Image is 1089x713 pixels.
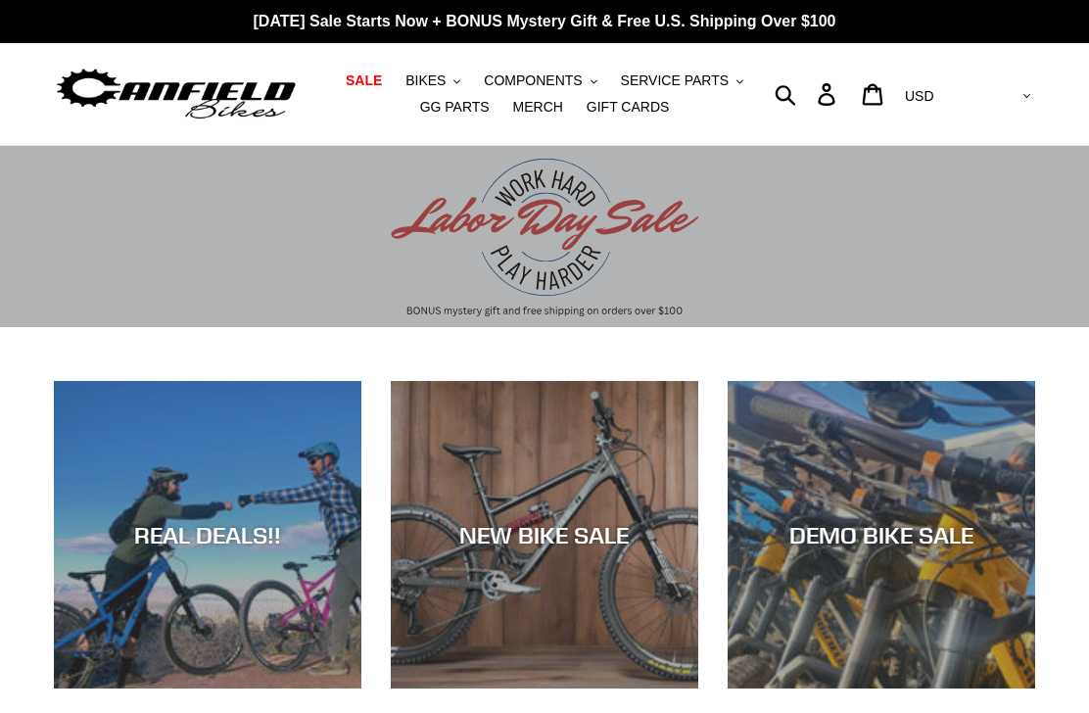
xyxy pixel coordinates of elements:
[54,381,361,689] a: REAL DEALS!!
[336,68,392,94] a: SALE
[54,521,361,549] div: REAL DEALS!!
[503,94,573,120] a: MERCH
[396,68,470,94] button: BIKES
[611,68,753,94] button: SERVICE PARTS
[474,68,606,94] button: COMPONENTS
[391,521,698,549] div: NEW BIKE SALE
[54,64,299,125] img: Canfield Bikes
[410,94,499,120] a: GG PARTS
[621,72,729,89] span: SERVICE PARTS
[728,381,1035,689] a: DEMO BIKE SALE
[577,94,680,120] a: GIFT CARDS
[587,99,670,116] span: GIFT CARDS
[484,72,582,89] span: COMPONENTS
[420,99,490,116] span: GG PARTS
[346,72,382,89] span: SALE
[513,99,563,116] span: MERCH
[728,521,1035,549] div: DEMO BIKE SALE
[391,381,698,689] a: NEW BIKE SALE
[405,72,446,89] span: BIKES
